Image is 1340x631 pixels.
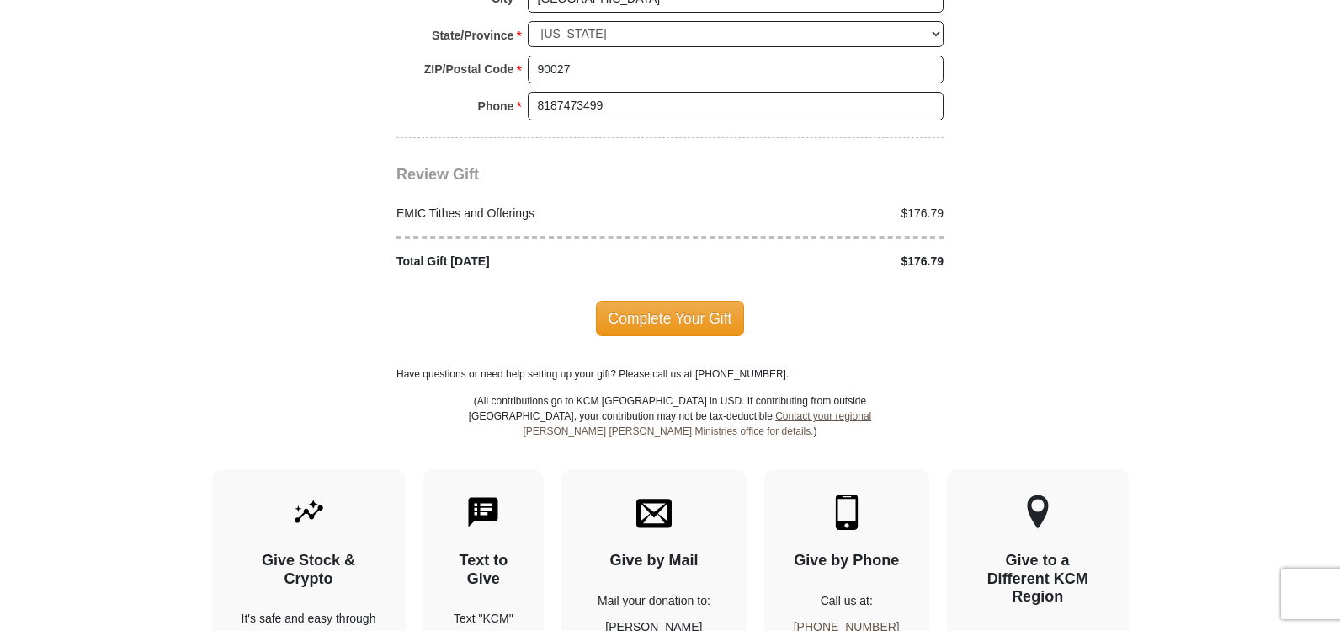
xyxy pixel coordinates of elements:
div: $176.79 [670,253,953,270]
img: text-to-give.svg [465,495,501,530]
div: EMIC Tithes and Offerings [388,205,671,222]
h4: Give to a Different KCM Region [976,552,1099,607]
p: (All contributions go to KCM [GEOGRAPHIC_DATA] in USD. If contributing from outside [GEOGRAPHIC_D... [468,393,872,469]
p: Have questions or need help setting up your gift? Please call us at [PHONE_NUMBER]. [396,366,944,382]
span: Review Gift [396,166,479,183]
span: Complete Your Gift [596,301,745,336]
h4: Give by Mail [591,552,717,570]
h4: Give by Phone [794,552,900,570]
img: envelope.svg [636,495,672,530]
img: give-by-stock.svg [291,495,327,530]
strong: Phone [478,94,514,118]
a: Contact your regional [PERSON_NAME] [PERSON_NAME] Ministries office for details. [523,410,871,437]
strong: ZIP/Postal Code [424,57,514,81]
strong: State/Province [432,24,513,47]
div: Total Gift [DATE] [388,253,671,270]
h4: Text to Give [453,552,515,588]
p: Mail your donation to: [591,592,717,610]
p: Call us at: [794,592,900,610]
img: other-region [1026,495,1050,530]
div: $176.79 [670,205,953,222]
img: mobile.svg [829,495,864,530]
h4: Give Stock & Crypto [242,552,376,588]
